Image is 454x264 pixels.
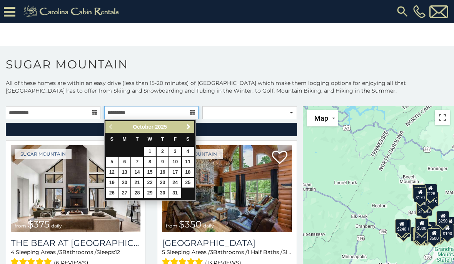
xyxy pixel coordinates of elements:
[119,178,130,188] a: 20
[6,123,297,136] a: RefineSearchFilters
[169,157,181,167] a: 10
[179,219,202,230] span: $350
[162,238,292,248] h3: Grouse Moor Lodge
[161,136,164,142] span: Thursday
[11,249,14,256] span: 4
[162,238,292,248] a: [GEOGRAPHIC_DATA]
[272,150,287,166] a: Add to favorites
[182,147,194,156] a: 4
[155,124,167,130] span: 2025
[131,168,143,177] a: 14
[411,5,427,18] a: [PHONE_NUMBER]
[119,188,130,198] a: 27
[432,226,445,241] div: $195
[11,145,140,232] img: The Bear At Sugar Mountain
[186,136,189,142] span: Saturday
[415,226,428,241] div: $175
[148,136,152,142] span: Wednesday
[435,110,450,125] button: Toggle fullscreen view
[157,157,169,167] a: 9
[169,178,181,188] a: 24
[11,238,140,248] a: The Bear At [GEOGRAPHIC_DATA]
[144,157,156,167] a: 8
[11,145,140,232] a: The Bear At Sugar Mountain from $375 daily
[426,192,439,206] div: $125
[182,157,194,167] a: 11
[169,188,181,198] a: 31
[157,188,169,198] a: 30
[11,238,140,248] h3: The Bear At Sugar Mountain
[419,193,432,208] div: $350
[19,4,125,19] img: Khaki-logo.png
[307,110,338,126] button: Change map style
[162,249,165,256] span: 5
[110,136,113,142] span: Sunday
[157,178,169,188] a: 23
[122,136,127,142] span: Monday
[28,219,50,230] span: $375
[424,184,437,198] div: $225
[106,157,118,167] a: 5
[203,223,214,229] span: daily
[441,223,454,238] div: $190
[131,188,143,198] a: 28
[119,157,130,167] a: 6
[423,222,436,236] div: $200
[166,223,177,229] span: from
[119,168,130,177] a: 13
[106,188,118,198] a: 26
[106,168,118,177] a: 12
[415,218,428,232] div: $190
[395,219,408,233] div: $240
[133,124,154,130] span: October
[131,157,143,167] a: 7
[416,201,432,216] div: $1,095
[428,228,441,243] div: $500
[15,223,26,229] span: from
[115,249,120,256] span: 12
[162,145,292,232] a: Grouse Moor Lodge from $350 daily
[157,168,169,177] a: 16
[436,211,449,225] div: $250
[162,145,292,232] img: Grouse Moor Lodge
[185,124,192,130] span: Next
[136,136,139,142] span: Tuesday
[418,227,431,242] div: $350
[106,178,118,188] a: 19
[144,147,156,156] a: 1
[157,147,169,156] a: 2
[169,168,181,177] a: 17
[59,249,62,256] span: 3
[131,178,143,188] a: 21
[51,223,62,229] span: daily
[184,122,194,132] a: Next
[412,184,426,199] div: $240
[314,114,328,122] span: Map
[210,249,213,256] span: 3
[144,188,156,198] a: 29
[414,187,427,202] div: $170
[169,147,181,156] a: 3
[397,222,410,237] div: $355
[182,168,194,177] a: 18
[182,178,194,188] a: 25
[144,168,156,177] a: 15
[396,5,409,18] img: search-regular.svg
[416,218,429,232] div: $300
[144,178,156,188] a: 22
[413,227,426,241] div: $155
[247,249,282,256] span: 1 Half Baths /
[15,149,72,159] a: Sugar Mountain
[174,136,177,142] span: Friday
